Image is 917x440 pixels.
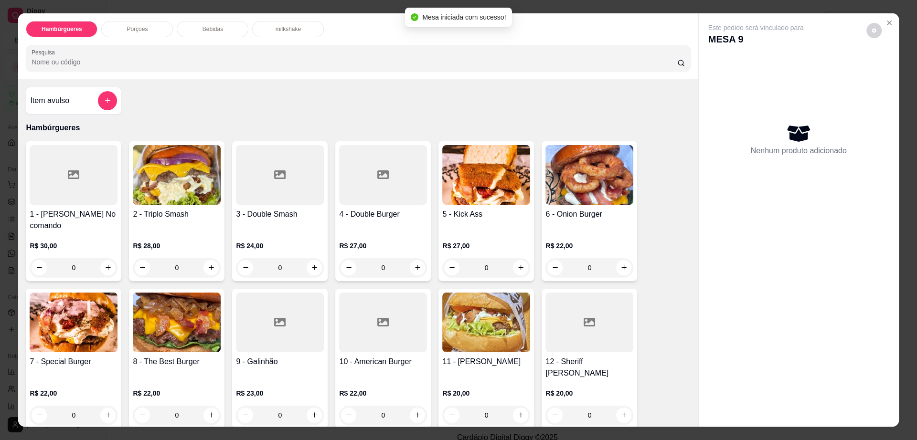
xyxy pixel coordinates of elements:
[30,356,117,367] h4: 7 - Special Burger
[32,48,58,56] label: Pesquisa
[26,122,690,134] p: Hambúrgueres
[545,241,633,251] p: R$ 22,00
[30,241,117,251] p: R$ 30,00
[203,25,223,33] p: Bebidas
[339,388,427,398] p: R$ 22,00
[866,23,882,38] button: decrease-product-quantity
[30,95,69,106] h4: Item avulso
[42,25,82,33] p: Hambúrgueres
[236,356,324,367] h4: 9 - Galinhão
[442,145,530,205] img: product-image
[339,241,427,251] p: R$ 27,00
[98,91,117,110] button: add-separate-item
[30,293,117,352] img: product-image
[442,388,530,398] p: R$ 20,00
[882,15,897,31] button: Close
[751,145,847,157] p: Nenhum produto adicionado
[442,293,530,352] img: product-image
[276,25,301,33] p: milkshake
[133,241,221,251] p: R$ 28,00
[30,388,117,398] p: R$ 22,00
[30,209,117,231] h4: 1 - [PERSON_NAME] No comando
[339,209,427,220] h4: 4 - Double Burger
[442,241,530,251] p: R$ 27,00
[708,23,804,32] p: Este pedido será vinculado para
[133,388,221,398] p: R$ 22,00
[545,388,633,398] p: R$ 20,00
[411,13,418,21] span: check-circle
[133,356,221,367] h4: 8 - The Best Burger
[133,145,221,205] img: product-image
[127,25,148,33] p: Porções
[422,13,506,21] span: Mesa iniciada com sucesso!
[442,356,530,367] h4: 11 - [PERSON_NAME]
[545,145,633,205] img: product-image
[545,209,633,220] h4: 6 - Onion Burger
[236,388,324,398] p: R$ 23,00
[32,57,677,67] input: Pesquisa
[236,209,324,220] h4: 3 - Double Smash
[236,241,324,251] p: R$ 24,00
[339,356,427,367] h4: 10 - American Burger
[442,209,530,220] h4: 5 - Kick Ass
[133,209,221,220] h4: 2 - Triplo Smash
[545,356,633,379] h4: 12 - Sheriff [PERSON_NAME]
[133,293,221,352] img: product-image
[708,32,804,46] p: MESA 9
